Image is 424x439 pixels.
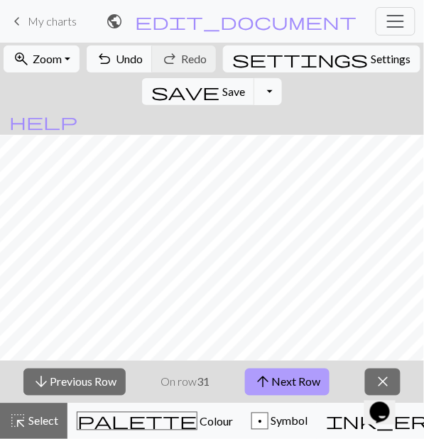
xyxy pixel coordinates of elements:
[376,7,415,36] button: Toggle navigation
[197,375,210,389] strong: 31
[242,403,317,439] button: p Symbol
[9,9,77,33] a: My charts
[96,49,113,69] span: undo
[33,372,50,392] span: arrow_downward
[67,403,242,439] button: Colour
[116,52,143,65] span: Undo
[223,45,420,72] button: SettingsSettings
[136,11,357,31] span: edit_document
[197,415,233,428] span: Colour
[77,411,197,431] span: palette
[4,45,80,72] button: Zoom
[142,78,255,105] button: Save
[374,372,391,392] span: close
[232,49,369,69] span: settings
[33,52,62,65] span: Zoom
[161,374,210,391] p: On row
[107,11,124,31] span: public
[28,14,77,28] span: My charts
[245,369,330,396] button: Next Row
[13,49,30,69] span: zoom_in
[364,382,410,425] iframe: chat widget
[254,372,271,392] span: arrow_upward
[9,112,77,131] span: help
[9,11,26,31] span: keyboard_arrow_left
[371,50,411,67] span: Settings
[151,82,219,102] span: save
[23,369,126,396] button: Previous Row
[232,50,369,67] i: Settings
[268,414,308,428] span: Symbol
[9,411,26,431] span: highlight_alt
[26,414,58,428] span: Select
[87,45,153,72] button: Undo
[252,413,268,430] div: p
[222,85,245,98] span: Save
